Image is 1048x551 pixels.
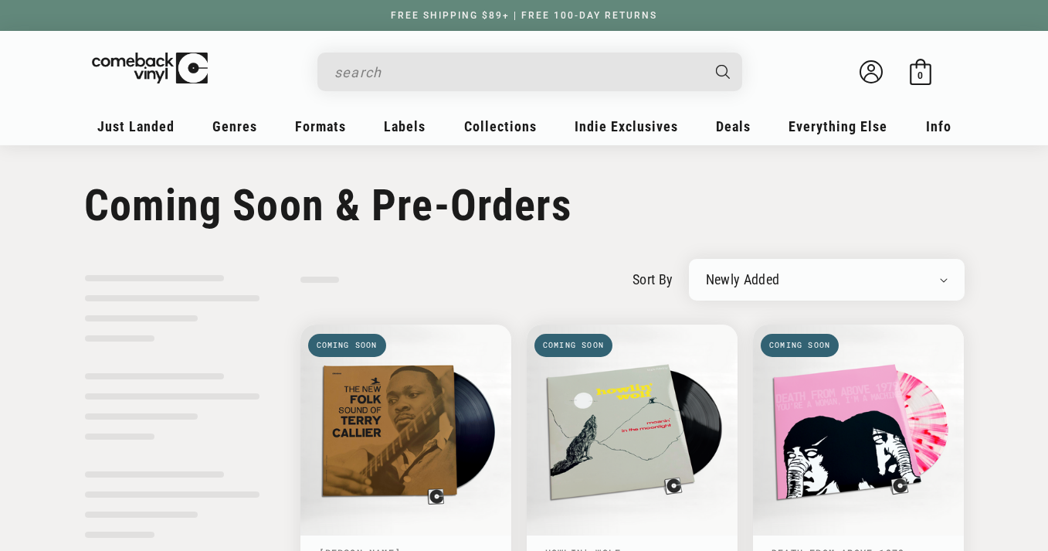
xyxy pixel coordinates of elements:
h1: Coming Soon & Pre-Orders [84,180,965,231]
span: Info [926,118,951,134]
button: Search [702,53,744,91]
span: Collections [464,118,537,134]
a: FREE SHIPPING $89+ | FREE 100-DAY RETURNS [375,10,673,21]
div: Search [317,53,742,91]
label: sort by [633,269,673,290]
span: Deals [716,118,751,134]
input: search [334,56,700,88]
span: Indie Exclusives [575,118,678,134]
span: Formats [295,118,346,134]
span: Genres [212,118,257,134]
span: Labels [384,118,426,134]
span: 0 [917,70,923,81]
span: Just Landed [97,118,175,134]
span: Everything Else [789,118,887,134]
